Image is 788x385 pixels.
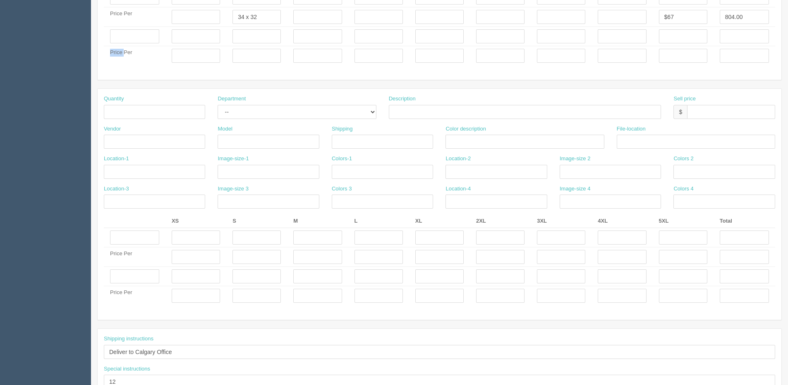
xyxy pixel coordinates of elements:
label: File-location [617,125,646,133]
th: L [348,215,409,228]
label: Description [389,95,416,103]
label: Colors-1 [332,155,352,163]
label: Department [218,95,246,103]
label: Vendor [104,125,121,133]
label: Model [218,125,232,133]
label: Location-4 [445,185,471,193]
td: Price Per [104,247,165,267]
th: XL [409,215,470,228]
th: 5XL [653,215,714,228]
label: Location-1 [104,155,129,163]
th: Total [714,215,775,228]
label: Image-size 4 [560,185,590,193]
td: Price Per [104,46,165,66]
label: Location-3 [104,185,129,193]
label: Shipping [332,125,353,133]
td: Price Per [104,286,165,306]
th: XS [165,215,226,228]
label: Colors 3 [332,185,352,193]
label: Image-size 2 [560,155,590,163]
label: Image-size 3 [218,185,248,193]
label: Colors 2 [673,155,693,163]
label: Sell price [673,95,695,103]
th: 2XL [470,215,531,228]
label: Color description [445,125,486,133]
td: Price Per [104,7,165,27]
th: S [226,215,287,228]
label: Quantity [104,95,124,103]
label: Colors 4 [673,185,693,193]
th: 3XL [531,215,592,228]
div: $ [673,105,687,119]
label: Location-2 [445,155,471,163]
th: M [287,215,348,228]
label: Image-size-1 [218,155,249,163]
th: 4XL [592,215,652,228]
label: Shipping instructions [104,335,153,343]
label: Special instructions [104,365,150,373]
